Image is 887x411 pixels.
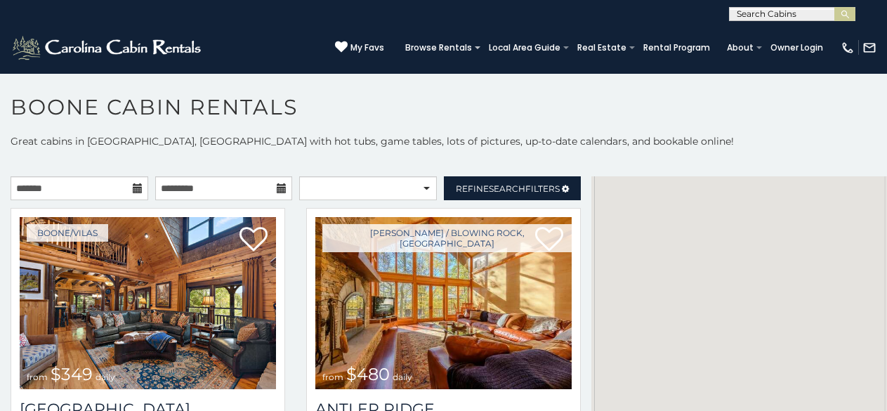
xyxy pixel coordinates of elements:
[398,38,479,58] a: Browse Rentals
[489,183,525,194] span: Search
[346,364,390,384] span: $480
[456,183,560,194] span: Refine Filters
[335,41,384,55] a: My Favs
[570,38,633,58] a: Real Estate
[27,372,48,382] span: from
[350,41,384,54] span: My Favs
[482,38,567,58] a: Local Area Guide
[315,217,572,389] img: Antler Ridge
[322,372,343,382] span: from
[841,41,855,55] img: phone-regular-white.png
[20,217,276,389] img: Diamond Creek Lodge
[862,41,876,55] img: mail-regular-white.png
[444,176,582,200] a: RefineSearchFilters
[322,224,572,252] a: [PERSON_NAME] / Blowing Rock, [GEOGRAPHIC_DATA]
[763,38,830,58] a: Owner Login
[20,217,276,389] a: Diamond Creek Lodge from $349 daily
[51,364,93,384] span: $349
[393,372,412,382] span: daily
[239,226,268,255] a: Add to favorites
[27,224,108,242] a: Boone/Vilas
[96,372,115,382] span: daily
[636,38,717,58] a: Rental Program
[11,34,205,62] img: White-1-2.png
[315,217,572,389] a: Antler Ridge from $480 daily
[720,38,761,58] a: About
